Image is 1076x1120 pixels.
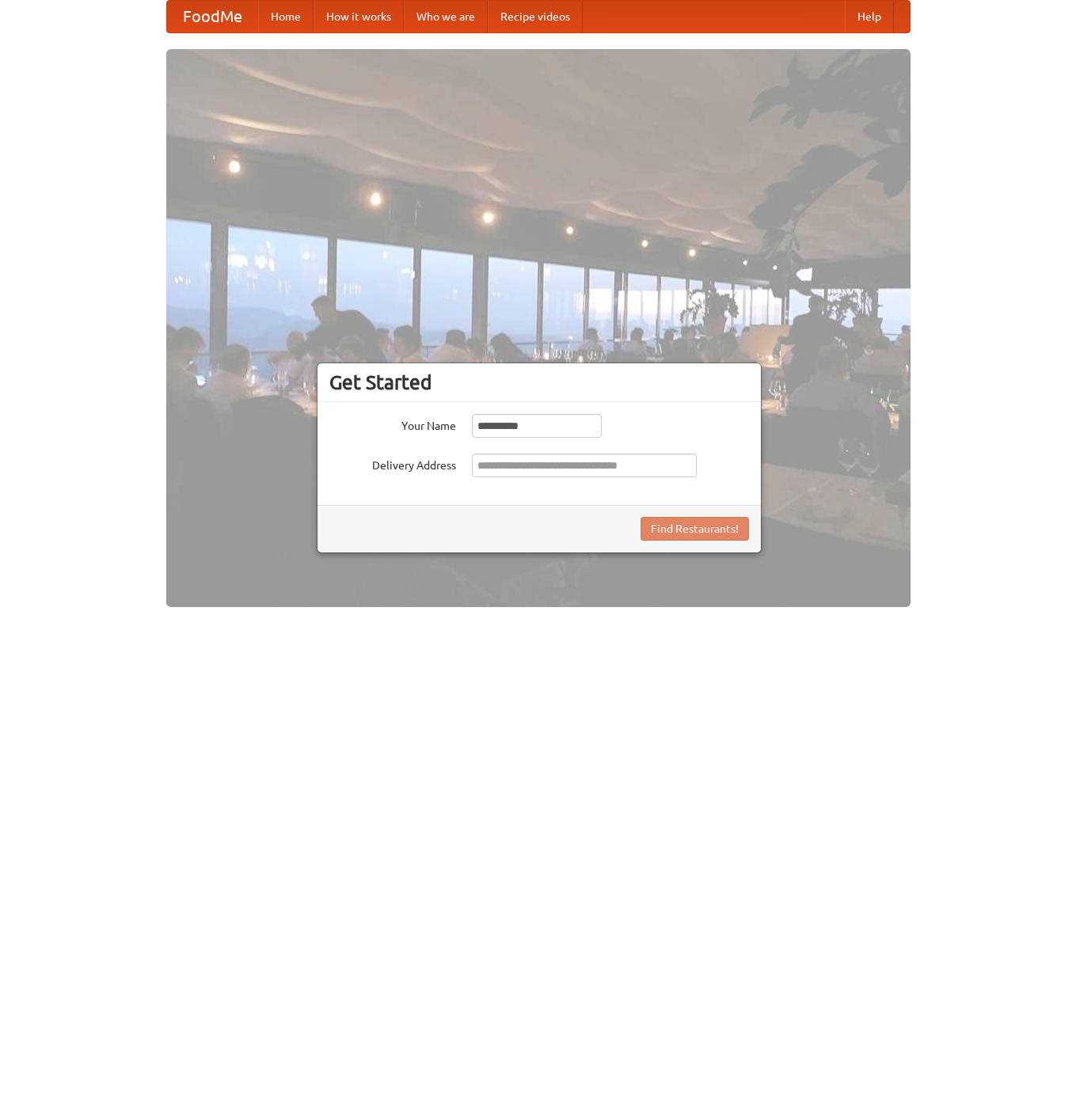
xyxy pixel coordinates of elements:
[258,1,314,32] a: Home
[314,1,404,32] a: How it works
[329,370,749,394] h3: Get Started
[641,517,749,541] button: Find Restaurants!
[167,1,258,32] a: FoodMe
[488,1,583,32] a: Recipe videos
[404,1,488,32] a: Who we are
[329,454,456,473] label: Delivery Address
[329,414,456,434] label: Your Name
[845,1,894,32] a: Help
